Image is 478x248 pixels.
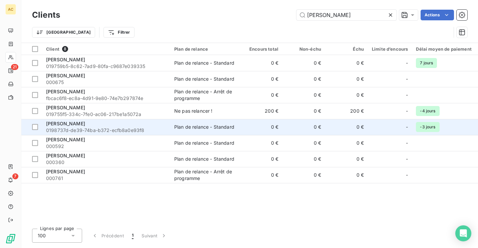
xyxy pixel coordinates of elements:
[174,168,236,182] div: Plan de relance - Arrêt de programme
[416,122,439,132] span: -3 jours
[325,71,368,87] td: 0 €
[325,55,368,71] td: 0 €
[174,46,236,52] div: Plan de relance
[286,46,321,52] div: Non-échu
[5,65,16,76] a: 21
[282,167,325,183] td: 0 €
[240,151,282,167] td: 0 €
[406,124,408,130] span: -
[132,232,134,239] span: 1
[128,229,138,243] button: 1
[282,71,325,87] td: 0 €
[174,140,234,146] div: Plan de relance - Standard
[244,46,278,52] div: Encours total
[406,60,408,66] span: -
[282,55,325,71] td: 0 €
[87,229,128,243] button: Précédent
[5,233,16,244] img: Logo LeanPay
[5,4,16,15] div: AC
[46,143,166,150] span: 000592
[282,87,325,103] td: 0 €
[325,87,368,103] td: 0 €
[46,105,85,110] span: [PERSON_NAME]
[325,119,368,135] td: 0 €
[12,173,18,179] span: 7
[296,10,397,20] input: Rechercher
[46,73,85,78] span: [PERSON_NAME]
[421,10,454,20] button: Actions
[174,124,234,130] div: Plan de relance - Standard
[240,55,282,71] td: 0 €
[240,119,282,135] td: 0 €
[46,63,166,70] span: 019759b5-8c62-7ad9-80fa-c9687e039335
[282,119,325,135] td: 0 €
[240,71,282,87] td: 0 €
[46,127,166,134] span: 0198737d-de39-74ba-b372-ecfb8a0e93f8
[282,135,325,151] td: 0 €
[406,172,408,178] span: -
[32,27,95,38] button: [GEOGRAPHIC_DATA]
[174,108,213,114] div: Ne pas relancer !
[455,225,471,241] div: Open Intercom Messenger
[46,137,85,142] span: [PERSON_NAME]
[46,153,85,158] span: [PERSON_NAME]
[406,76,408,82] span: -
[46,46,59,52] span: Client
[138,229,171,243] button: Suivant
[46,89,85,94] span: [PERSON_NAME]
[46,175,166,182] span: 000761
[46,57,85,62] span: [PERSON_NAME]
[406,140,408,146] span: -
[325,167,368,183] td: 0 €
[46,159,166,166] span: 000360
[46,169,85,174] span: [PERSON_NAME]
[38,232,46,239] span: 100
[46,111,166,118] span: 019755f5-334c-7fe0-ac06-217be1a5072a
[282,151,325,167] td: 0 €
[240,87,282,103] td: 0 €
[282,103,325,119] td: 0 €
[62,46,68,52] span: 8
[416,106,439,116] span: -4 jours
[329,46,364,52] div: Échu
[46,95,166,102] span: fbcac6f8-ec8a-4d91-9e80-74e7b297874e
[103,27,134,38] button: Filtrer
[416,58,437,68] span: 7 jours
[174,88,236,102] div: Plan de relance - Arrêt de programme
[325,151,368,167] td: 0 €
[406,108,408,114] span: -
[11,64,18,70] span: 21
[406,92,408,98] span: -
[174,60,234,66] div: Plan de relance - Standard
[406,156,408,162] span: -
[46,79,166,86] span: 000675
[325,135,368,151] td: 0 €
[174,76,234,82] div: Plan de relance - Standard
[174,156,234,162] div: Plan de relance - Standard
[240,103,282,119] td: 200 €
[46,121,85,126] span: [PERSON_NAME]
[240,167,282,183] td: 0 €
[240,135,282,151] td: 0 €
[325,103,368,119] td: 200 €
[32,9,60,21] h3: Clients
[372,46,408,52] div: Limite d’encours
